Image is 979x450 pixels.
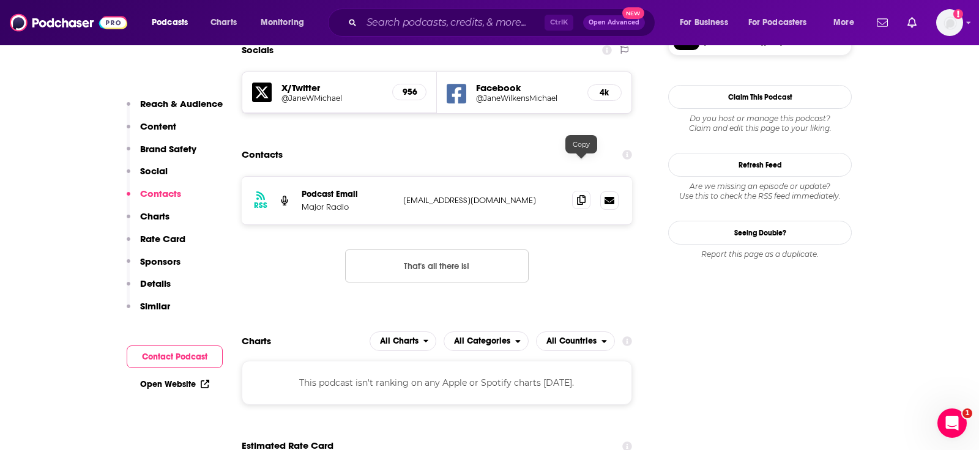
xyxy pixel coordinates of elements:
[370,331,437,351] h2: Platforms
[152,14,188,31] span: Podcasts
[668,114,852,124] span: Do you host or manage this podcast?
[242,143,283,166] h2: Contacts
[127,278,171,300] button: Details
[127,143,196,166] button: Brand Safety
[127,120,176,143] button: Content
[668,249,852,259] div: Report this page as a duplicate.
[127,165,168,188] button: Social
[444,331,529,351] button: open menu
[143,13,204,32] button: open menu
[127,256,181,278] button: Sponsors
[748,14,807,31] span: For Podcasters
[281,82,382,94] h5: X/Twitter
[833,14,854,31] span: More
[536,331,615,351] h2: Countries
[140,210,169,222] p: Charts
[362,13,545,32] input: Search podcasts, credits, & more...
[380,337,419,345] span: All Charts
[598,87,611,98] h5: 4k
[127,98,223,120] button: Reach & Audience
[140,379,209,389] a: Open Website
[140,120,176,132] p: Content
[302,189,393,199] p: Podcast Email
[589,20,639,26] span: Open Advanced
[668,182,852,201] div: Are we missing an episode or update? Use this to check the RSS feed immediately.
[936,9,963,36] span: Logged in as hoffmacv
[261,14,304,31] span: Monitoring
[140,233,185,245] p: Rate Card
[127,300,170,323] button: Similar
[140,188,181,199] p: Contacts
[127,188,181,210] button: Contacts
[140,300,170,312] p: Similar
[302,202,393,212] p: Major Radio
[565,135,597,153] div: Copy
[340,9,667,37] div: Search podcasts, credits, & more...
[937,408,967,438] iframe: Intercom live chat
[545,15,573,31] span: Ctrl K
[668,153,852,177] button: Refresh Feed
[936,9,963,36] img: User Profile
[953,9,963,19] svg: Add a profile image
[936,9,963,36] button: Show profile menu
[740,13,825,32] button: open menu
[903,12,921,33] a: Show notifications dropdown
[140,278,171,289] p: Details
[254,201,267,210] h3: RSS
[252,13,320,32] button: open menu
[242,39,274,62] h2: Socials
[140,256,181,267] p: Sponsors
[345,249,529,282] button: Nothing here.
[444,331,529,351] h2: Categories
[127,210,169,233] button: Charts
[140,98,223,109] p: Reach & Audience
[203,13,244,32] a: Charts
[454,337,510,345] span: All Categories
[140,143,196,155] p: Brand Safety
[476,94,578,103] a: @JaneWilkensMichael
[668,85,852,109] button: Claim This Podcast
[668,114,852,133] div: Claim and edit this page to your liking.
[962,408,972,418] span: 1
[825,13,869,32] button: open menu
[583,15,645,30] button: Open AdvancedNew
[403,195,562,205] p: [EMAIL_ADDRESS][DOMAIN_NAME]
[536,331,615,351] button: open menu
[370,331,437,351] button: open menu
[872,12,893,33] a: Show notifications dropdown
[622,7,644,19] span: New
[680,14,728,31] span: For Business
[140,165,168,177] p: Social
[546,337,597,345] span: All Countries
[210,14,237,31] span: Charts
[242,361,632,405] div: This podcast isn't ranking on any Apple or Spotify charts [DATE].
[671,13,743,32] button: open menu
[476,82,578,94] h5: Facebook
[127,233,185,256] button: Rate Card
[668,221,852,245] a: Seeing Double?
[403,87,416,97] h5: 956
[242,335,271,347] h2: Charts
[127,345,223,368] button: Contact Podcast
[10,11,127,34] img: Podchaser - Follow, Share and Rate Podcasts
[281,94,382,103] a: @JaneWMichael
